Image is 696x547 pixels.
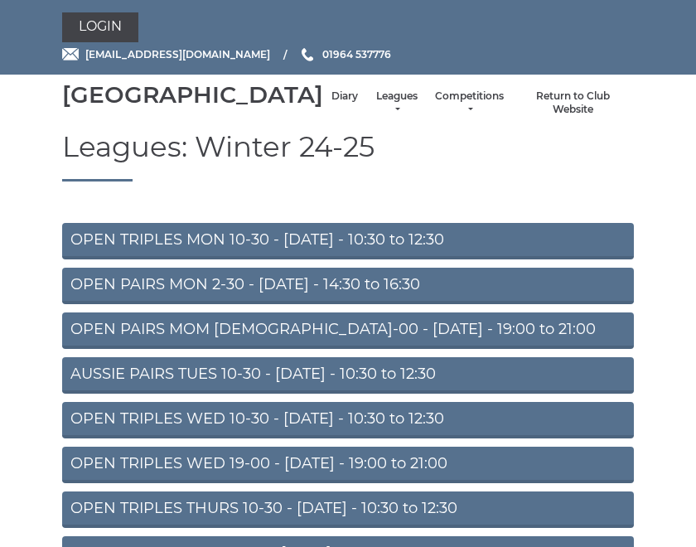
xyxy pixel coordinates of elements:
[85,48,270,61] span: [EMAIL_ADDRESS][DOMAIN_NAME]
[520,90,626,117] a: Return to Club Website
[331,90,358,104] a: Diary
[62,402,634,438] a: OPEN TRIPLES WED 10-30 - [DATE] - 10:30 to 12:30
[62,12,138,42] a: Login
[62,82,323,108] div: [GEOGRAPHIC_DATA]
[435,90,504,117] a: Competitions
[62,447,634,483] a: OPEN TRIPLES WED 19-00 - [DATE] - 19:00 to 21:00
[62,491,634,528] a: OPEN TRIPLES THURS 10-30 - [DATE] - 10:30 to 12:30
[62,132,634,182] h1: Leagues: Winter 24-25
[62,312,634,349] a: OPEN PAIRS MOM [DEMOGRAPHIC_DATA]-00 - [DATE] - 19:00 to 21:00
[62,268,634,304] a: OPEN PAIRS MON 2-30 - [DATE] - 14:30 to 16:30
[299,46,391,62] a: Phone us 01964 537776
[322,48,391,61] span: 01964 537776
[62,46,270,62] a: Email [EMAIL_ADDRESS][DOMAIN_NAME]
[62,223,634,259] a: OPEN TRIPLES MON 10-30 - [DATE] - 10:30 to 12:30
[375,90,418,117] a: Leagues
[302,48,313,61] img: Phone us
[62,357,634,394] a: AUSSIE PAIRS TUES 10-30 - [DATE] - 10:30 to 12:30
[62,48,79,61] img: Email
